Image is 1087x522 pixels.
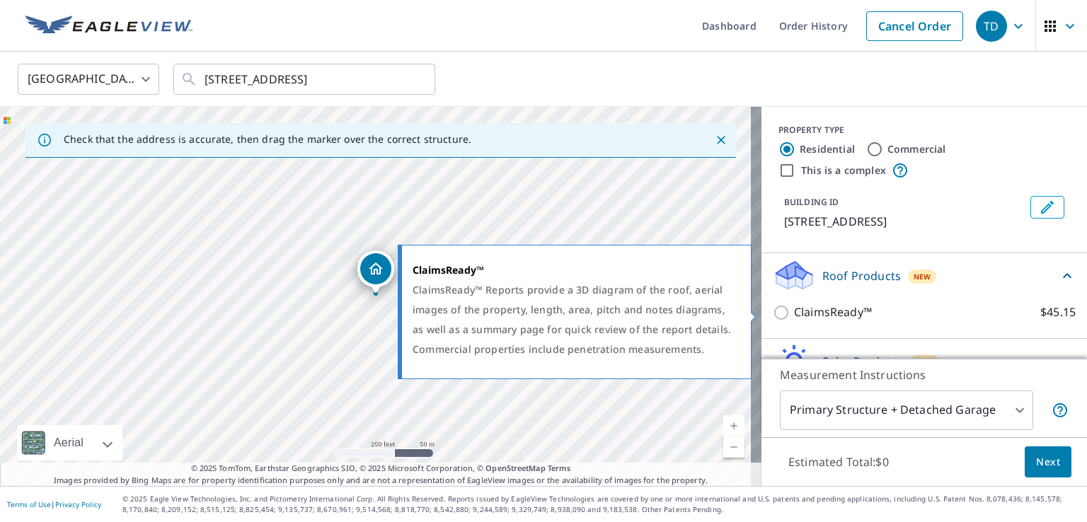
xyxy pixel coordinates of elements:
[1025,446,1071,478] button: Next
[1040,303,1076,321] p: $45.15
[18,59,159,99] div: [GEOGRAPHIC_DATA]
[548,463,571,473] a: Terms
[17,425,122,460] div: Aerial
[976,11,1007,42] div: TD
[205,59,406,99] input: Search by address or latitude-longitude
[773,259,1076,292] div: Roof ProductsNew
[780,366,1069,383] p: Measurement Instructions
[773,344,1076,378] div: Solar ProductsNew
[357,250,394,294] div: Dropped pin, building 1, Residential property, 3741 Shelborne Ct Carmel, IN 46032
[64,133,471,146] p: Check that the address is accurate, then drag the marker over the correct structure.
[794,303,872,321] p: ClaimsReady™
[784,196,839,208] p: BUILDING ID
[822,267,901,284] p: Roof Products
[887,142,946,156] label: Commercial
[1030,196,1064,219] button: Edit building 1
[25,16,192,37] img: EV Logo
[801,163,886,178] label: This is a complex
[822,353,903,370] p: Solar Products
[800,142,855,156] label: Residential
[784,213,1025,230] p: [STREET_ADDRESS]
[712,131,730,149] button: Close
[7,500,101,509] p: |
[866,11,963,41] a: Cancel Order
[7,499,51,509] a: Terms of Use
[914,271,931,282] span: New
[777,446,900,477] p: Estimated Total: $0
[1036,453,1060,471] span: Next
[122,494,1080,515] p: © 2025 Eagle View Technologies, Inc. and Pictometry International Corp. All Rights Reserved. Repo...
[1052,402,1069,419] span: Your report will include the primary structure and a detached garage if one exists.
[55,499,101,509] a: Privacy Policy
[780,390,1033,430] div: Primary Structure + Detached Garage
[916,356,933,368] span: New
[50,425,88,460] div: Aerial
[778,124,1070,137] div: PROPERTY TYPE
[413,263,484,277] strong: ClaimsReady™
[723,436,744,458] a: Current Level 17, Zoom Out
[191,463,571,475] span: © 2025 TomTom, Earthstar Geographics SIO, © 2025 Microsoft Corporation, ©
[413,280,733,359] div: ClaimsReady™ Reports provide a 3D diagram of the roof, aerial images of the property, length, are...
[485,463,545,473] a: OpenStreetMap
[723,415,744,436] a: Current Level 17, Zoom In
